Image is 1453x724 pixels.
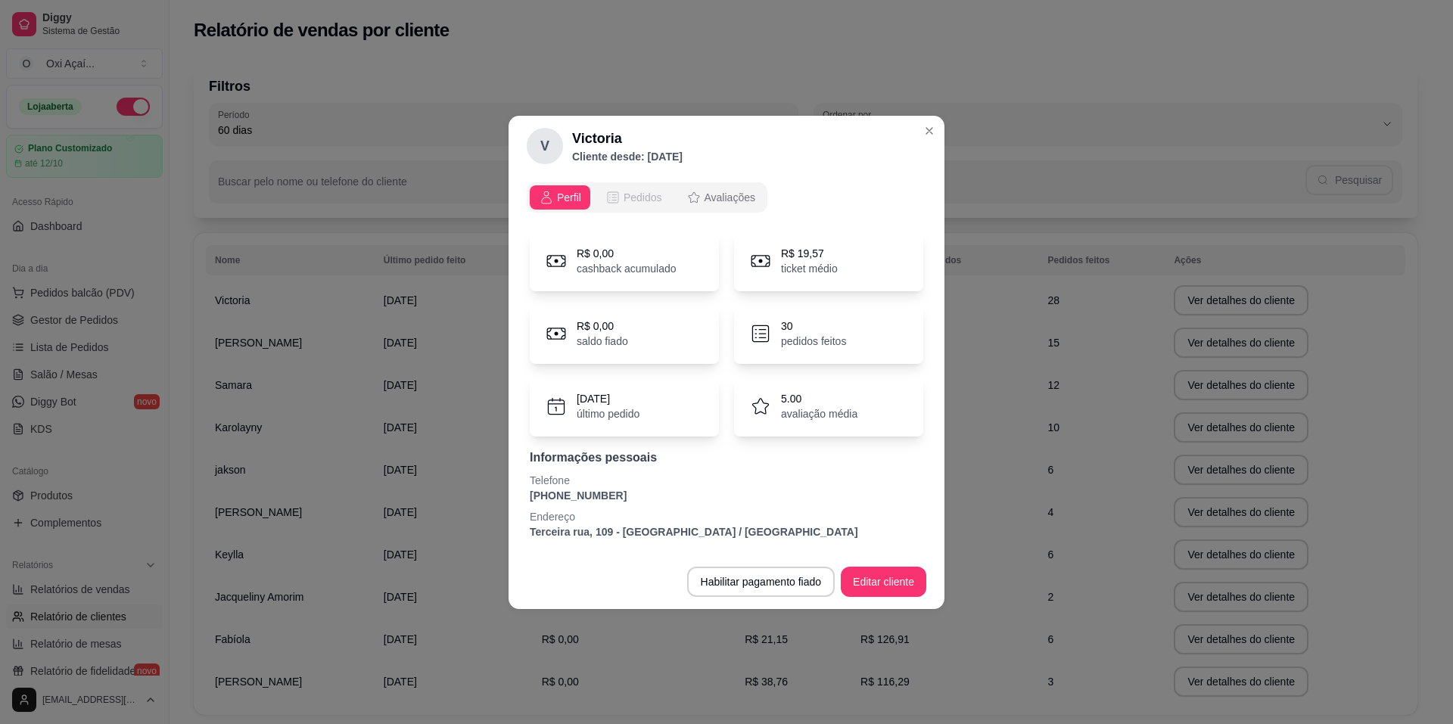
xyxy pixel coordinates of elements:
p: R$ 0,00 [577,318,628,334]
div: V [527,128,563,164]
p: R$ 0,00 [577,246,677,261]
p: ticket médio [781,261,838,276]
p: Endereço [530,509,923,524]
p: último pedido [577,406,639,421]
p: saldo fiado [577,334,628,349]
p: cashback acumulado [577,261,677,276]
span: Pedidos [624,190,662,205]
button: Editar cliente [841,567,926,597]
div: opções [527,182,767,213]
p: 30 [781,318,846,334]
p: Cliente desde: [DATE] [572,149,683,164]
p: Informações pessoais [530,449,923,467]
p: pedidos feitos [781,334,846,349]
span: Perfil [557,190,581,205]
p: [DATE] [577,391,639,406]
p: 5.00 [781,391,857,406]
button: Habilitar pagamento fiado [687,567,835,597]
div: opções [527,182,926,213]
button: Close [917,119,941,143]
p: [PHONE_NUMBER] [530,488,923,503]
p: Telefone [530,473,923,488]
p: Terceira rua, 109 - [GEOGRAPHIC_DATA] / [GEOGRAPHIC_DATA] [530,524,923,539]
span: Avaliações [705,190,755,205]
h2: Victoria [572,128,683,149]
p: avaliação média [781,406,857,421]
p: R$ 19,57 [781,246,838,261]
